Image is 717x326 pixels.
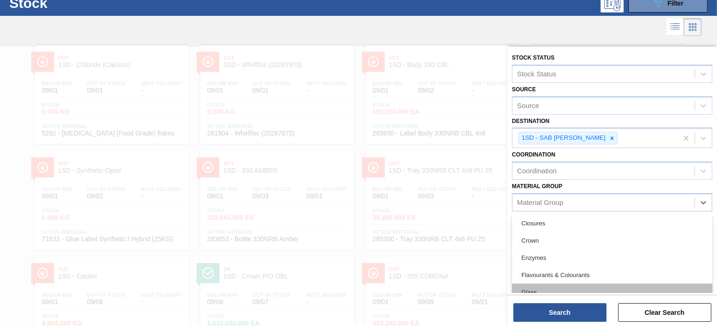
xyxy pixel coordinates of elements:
[517,70,556,78] div: Stock Status
[512,249,712,266] div: Enzymes
[517,102,539,109] div: Source
[524,38,690,144] a: ÍconeOut1SD - Neck 330 CBLBelow Min09/01Out Of Stock09/02Next Delivery-Stock225,000.000 EAActive ...
[519,132,607,144] div: 1SD - SAB [PERSON_NAME]
[517,198,563,206] div: Material Group
[512,215,712,232] div: Closures
[512,118,549,124] label: Destination
[684,18,702,36] div: Card Vision
[512,183,562,190] label: Material Group
[359,38,524,144] a: ÍconeOut1SD - Body 330 CBLBelow Min09/01Out Of Stock09/02Next Delivery-Stock150,000.000 EAActive ...
[517,167,557,175] div: Coordination
[512,284,712,301] div: Glass
[512,215,532,221] label: Family
[512,266,712,284] div: Flavourants & Colourants
[667,18,684,36] div: List Vision
[28,38,193,144] a: ÍconeOut1SD - Chloride (Calcium)Below Min09/01Out Of Stock09/01Next Delivery-Stock0.000 KGActive ...
[512,232,712,249] div: Crown
[512,54,554,61] label: Stock Status
[193,38,359,144] a: ÍconeOut1SD - Whirlfloc (20267873)Below Min09/01Out Of Stock09/01Next Delivery-Stock0.000 KGActiv...
[512,86,536,93] label: Source
[512,151,555,158] label: Coordination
